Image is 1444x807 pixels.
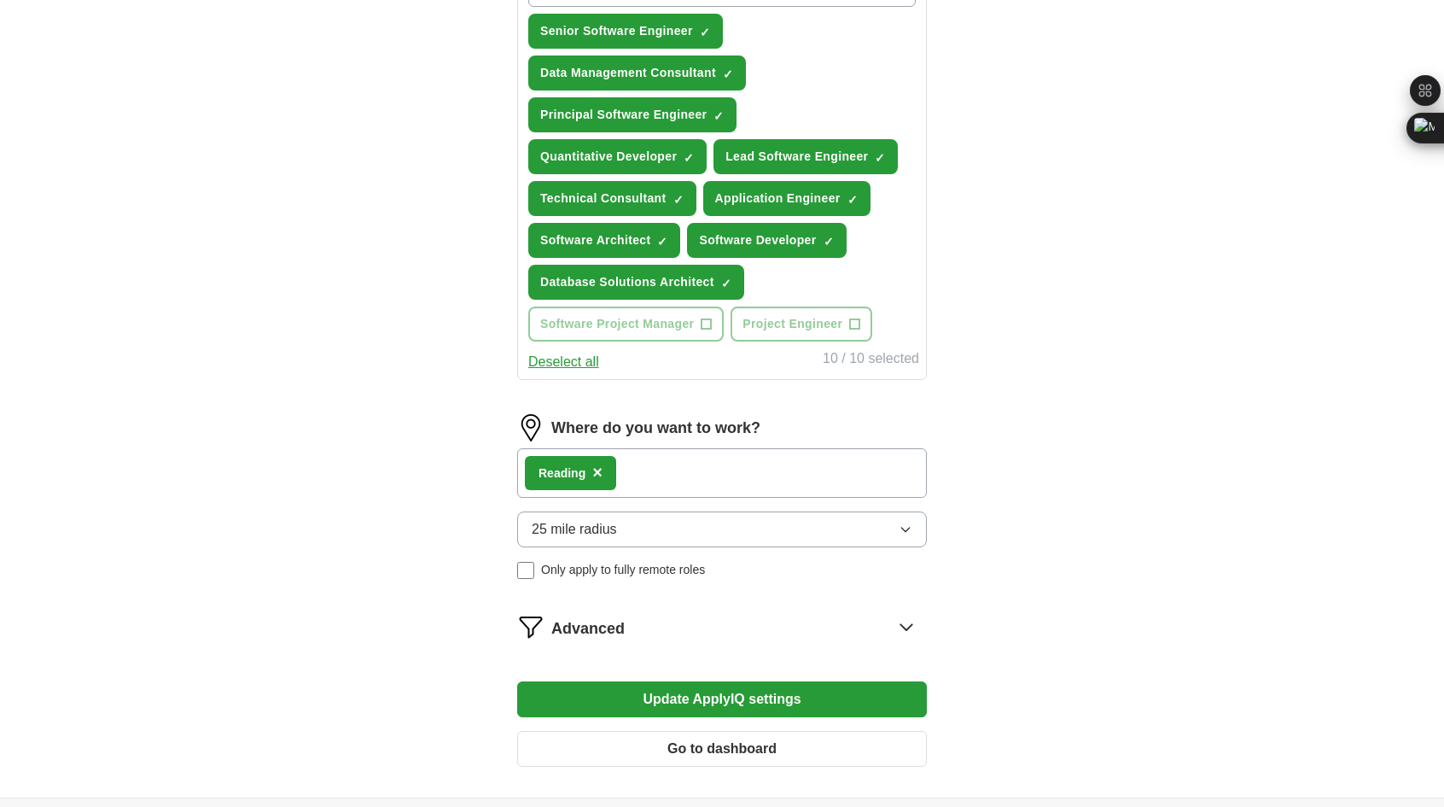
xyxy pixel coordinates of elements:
input: Only apply to fully remote roles [517,562,534,579]
img: filter [517,613,544,640]
span: × [592,463,603,482]
button: Technical Consultant✓ [528,181,696,216]
span: Lead Software Engineer [725,148,868,166]
span: ✓ [713,109,724,123]
button: Update ApplyIQ settings [517,681,927,717]
span: Senior Software Engineer [540,22,693,40]
button: Quantitative Developer✓ [528,139,707,174]
span: Principal Software Engineer [540,106,707,124]
span: ✓ [700,26,710,39]
span: Data Management Consultant [540,64,716,82]
span: 25 mile radius [532,519,617,540]
button: Lead Software Engineer✓ [713,139,898,174]
button: Deselect all [528,352,599,372]
button: Data Management Consultant✓ [528,56,746,91]
span: ✓ [721,277,731,290]
span: Project Engineer [742,315,842,333]
button: Application Engineer✓ [703,181,870,216]
span: Only apply to fully remote roles [541,561,705,579]
span: ✓ [723,67,733,81]
button: Software Project Manager [528,307,724,342]
div: Reading [539,465,585,482]
button: Database Solutions Architect✓ [528,265,744,300]
button: × [592,460,603,486]
span: Software Project Manager [540,315,694,333]
button: Project Engineer [731,307,872,342]
button: Principal Software Engineer✓ [528,97,737,132]
button: Software Architect✓ [528,223,680,258]
span: Application Engineer [715,190,841,208]
div: 10 / 10 selected [823,348,919,372]
span: Advanced [551,617,625,640]
span: Software Architect [540,231,650,249]
button: Go to dashboard [517,731,927,767]
span: ✓ [875,151,885,165]
label: Where do you want to work? [551,417,760,440]
span: Technical Consultant [540,190,667,208]
span: ✓ [824,235,834,249]
button: Software Developer✓ [687,223,846,258]
span: ✓ [684,151,694,165]
span: ✓ [657,235,667,249]
span: Database Solutions Architect [540,273,714,291]
span: Software Developer [699,231,816,249]
button: 25 mile radius [517,512,927,547]
button: Senior Software Engineer✓ [528,14,723,49]
span: ✓ [673,193,684,207]
img: location.png [517,414,544,442]
span: Quantitative Developer [540,148,677,166]
span: ✓ [847,193,858,207]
